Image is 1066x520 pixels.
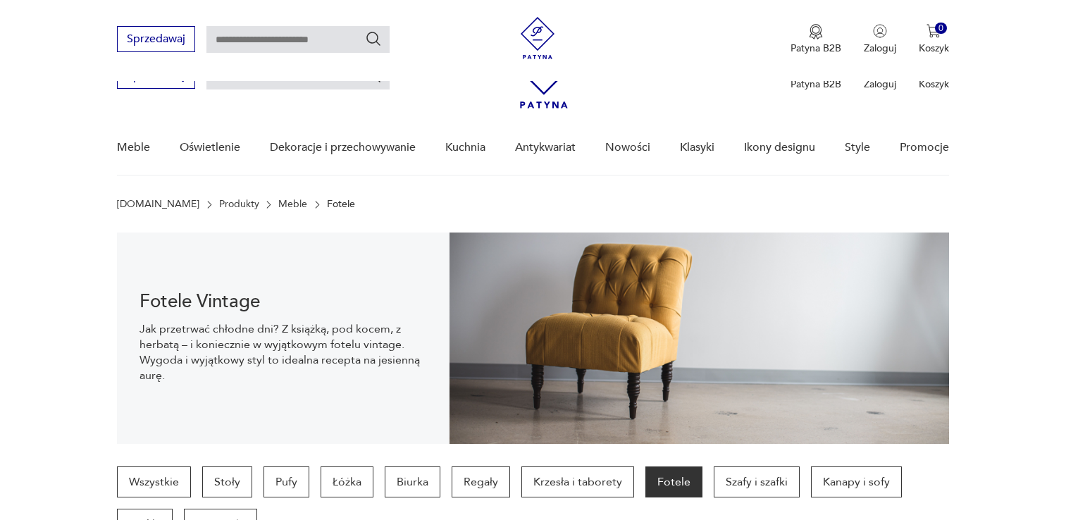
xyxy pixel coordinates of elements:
[864,24,896,55] button: Zaloguj
[452,466,510,497] a: Regały
[117,120,150,175] a: Meble
[900,120,949,175] a: Promocje
[219,199,259,210] a: Produkty
[327,199,355,210] p: Fotele
[791,24,841,55] button: Patyna B2B
[864,42,896,55] p: Zaloguj
[605,120,650,175] a: Nowości
[180,120,240,175] a: Oświetlenie
[117,466,191,497] a: Wszystkie
[926,24,941,38] img: Ikona koszyka
[515,120,576,175] a: Antykwariat
[645,466,702,497] a: Fotele
[445,120,485,175] a: Kuchnia
[919,78,949,91] p: Koszyk
[270,120,416,175] a: Dekoracje i przechowywanie
[791,42,841,55] p: Patyna B2B
[714,466,800,497] a: Szafy i szafki
[791,78,841,91] p: Patyna B2B
[919,42,949,55] p: Koszyk
[791,24,841,55] a: Ikona medaluPatyna B2B
[202,466,252,497] a: Stoły
[845,120,870,175] a: Style
[321,466,373,497] a: Łóżka
[864,78,896,91] p: Zaloguj
[680,120,714,175] a: Klasyki
[365,30,382,47] button: Szukaj
[117,26,195,52] button: Sprzedawaj
[117,199,199,210] a: [DOMAIN_NAME]
[264,466,309,497] a: Pufy
[450,233,948,444] img: 9275102764de9360b0b1aa4293741aa9.jpg
[809,24,823,39] img: Ikona medalu
[516,17,559,59] img: Patyna - sklep z meblami i dekoracjami vintage
[140,293,427,310] h1: Fotele Vintage
[278,199,307,210] a: Meble
[919,24,949,55] button: 0Koszyk
[811,466,902,497] a: Kanapy i sofy
[117,72,195,82] a: Sprzedawaj
[935,23,947,35] div: 0
[521,466,634,497] a: Krzesła i taborety
[385,466,440,497] a: Biurka
[744,120,815,175] a: Ikony designu
[140,321,427,383] p: Jak przetrwać chłodne dni? Z książką, pod kocem, z herbatą – i koniecznie w wyjątkowym fotelu vin...
[873,24,887,38] img: Ikonka użytkownika
[117,35,195,45] a: Sprzedawaj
